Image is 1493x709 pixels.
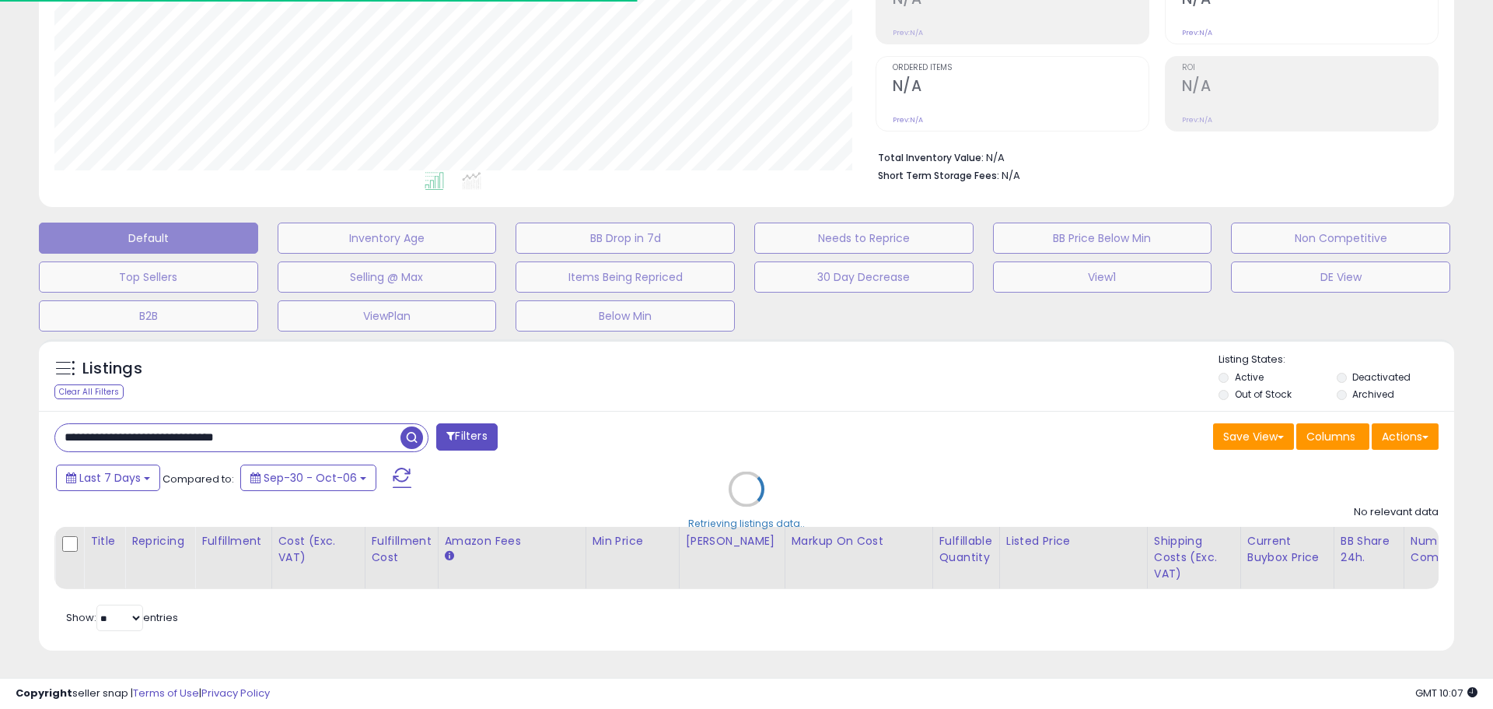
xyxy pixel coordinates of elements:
[1182,64,1438,72] span: ROI
[133,686,199,700] a: Terms of Use
[993,223,1212,254] button: BB Price Below Min
[1182,28,1212,37] small: Prev: N/A
[1002,168,1020,183] span: N/A
[516,261,735,293] button: Items Being Repriced
[893,64,1149,72] span: Ordered Items
[16,686,270,701] div: seller snap | |
[201,686,270,700] a: Privacy Policy
[993,261,1212,293] button: View1
[754,261,974,293] button: 30 Day Decrease
[688,516,805,530] div: Retrieving listings data..
[878,169,999,182] b: Short Term Storage Fees:
[278,223,497,254] button: Inventory Age
[516,300,735,332] button: Below Min
[754,223,974,254] button: Needs to Reprice
[1231,261,1450,293] button: DE View
[16,686,72,700] strong: Copyright
[878,151,984,164] b: Total Inventory Value:
[278,261,497,293] button: Selling @ Max
[39,223,258,254] button: Default
[278,300,497,332] button: ViewPlan
[893,77,1149,98] h2: N/A
[39,261,258,293] button: Top Sellers
[1182,115,1212,125] small: Prev: N/A
[1231,223,1450,254] button: Non Competitive
[1415,686,1477,700] span: 2025-10-14 10:07 GMT
[1182,77,1438,98] h2: N/A
[893,28,923,37] small: Prev: N/A
[516,223,735,254] button: BB Drop in 7d
[878,147,1427,166] li: N/A
[893,115,923,125] small: Prev: N/A
[39,300,258,332] button: B2B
